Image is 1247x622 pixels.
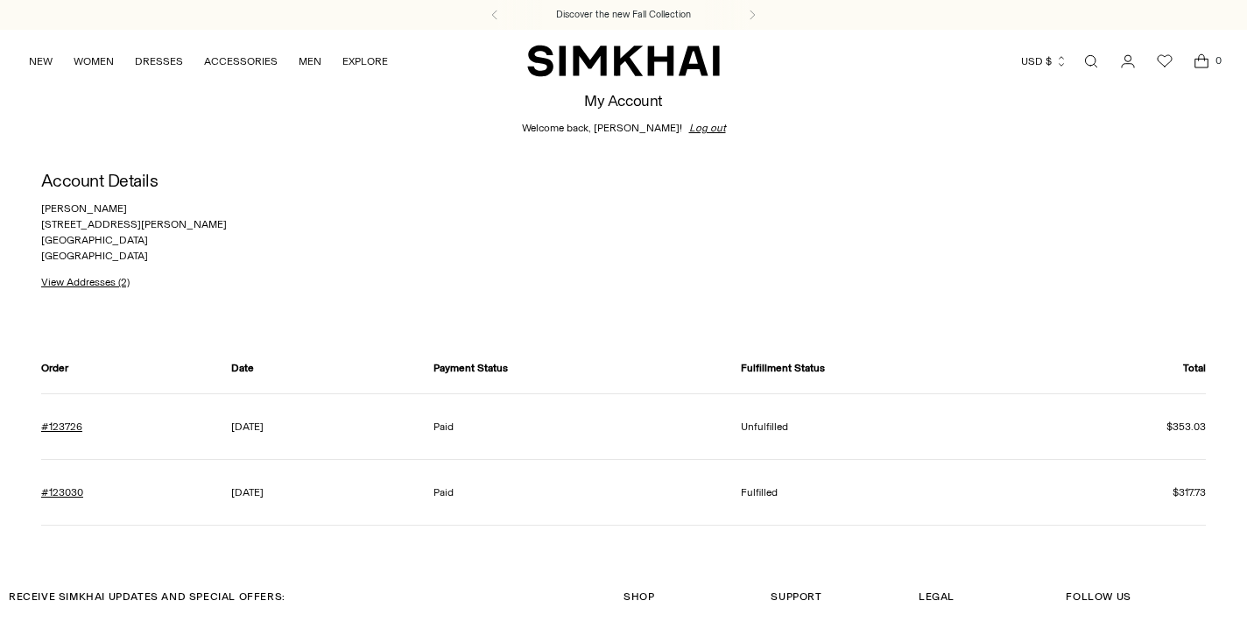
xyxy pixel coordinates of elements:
button: USD $ [1021,42,1067,81]
a: ACCESSORIES [204,42,278,81]
td: Paid [409,393,716,459]
a: MEN [299,42,321,81]
a: SIMKHAI [527,44,720,78]
th: Payment Status [409,360,716,394]
td: $353.03 [1047,393,1207,459]
td: Paid [409,459,716,525]
span: Legal [919,590,955,603]
a: Discover the new Fall Collection [556,8,691,22]
th: Fulfillment Status [716,360,1047,394]
h1: My Account [584,92,663,109]
a: Log out [689,120,726,136]
a: Order number #123030 [41,484,83,500]
time: [DATE] [231,486,264,498]
a: EXPLORE [342,42,388,81]
a: NEW [29,42,53,81]
a: Open search modal [1074,44,1109,79]
th: Total [1047,360,1207,394]
a: Order number #123726 [41,419,82,435]
a: Open cart modal [1184,44,1219,79]
span: RECEIVE SIMKHAI UPDATES AND SPECIAL OFFERS: [9,590,285,603]
div: Welcome back, [PERSON_NAME]! [522,120,726,136]
span: Shop [623,590,654,603]
td: Fulfilled [716,459,1047,525]
span: Follow Us [1066,590,1131,603]
td: $317.73 [1047,459,1207,525]
a: View Addresses (2) [41,274,130,290]
a: Wishlist [1147,44,1182,79]
a: WOMEN [74,42,114,81]
h2: Account Details [41,171,1206,190]
a: DRESSES [135,42,183,81]
th: Order [41,360,207,394]
th: Date [207,360,409,394]
span: 0 [1210,53,1226,68]
time: [DATE] [231,421,264,433]
p: [PERSON_NAME] [STREET_ADDRESS][PERSON_NAME] [GEOGRAPHIC_DATA] [GEOGRAPHIC_DATA] [41,201,1206,264]
td: Unfulfilled [716,393,1047,459]
a: Go to the account page [1110,44,1145,79]
span: Support [771,590,821,603]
